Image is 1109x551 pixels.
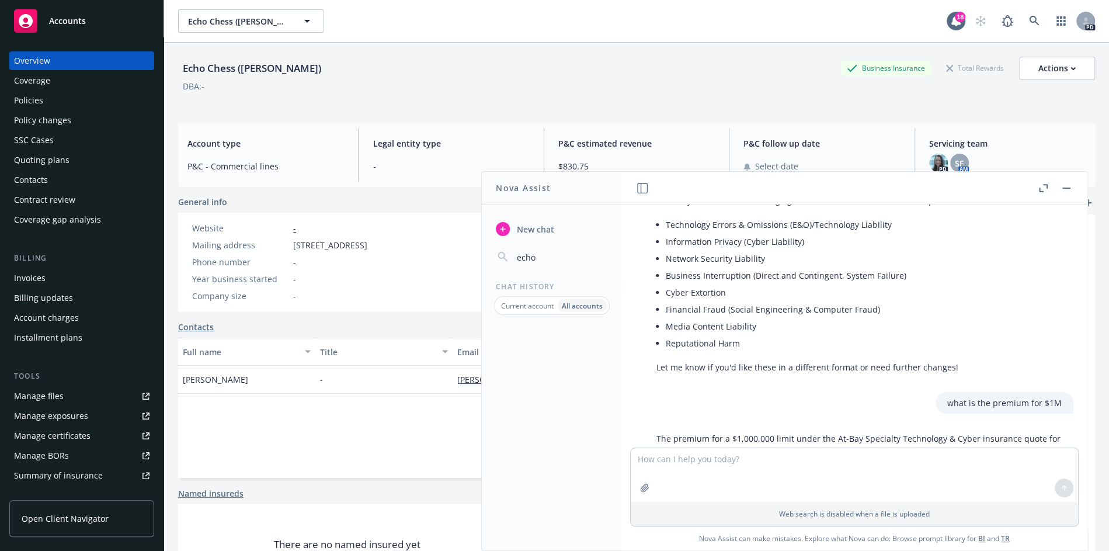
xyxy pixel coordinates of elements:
[699,526,1010,550] span: Nova Assist can make mistakes. Explore what Nova can do: Browse prompt library for and
[293,223,296,234] a: -
[656,432,1062,457] p: The premium for a $1,000,000 limit under the At-Bay Specialty Technology & Cyber insurance quote ...
[9,91,154,110] a: Policies
[9,427,154,445] a: Manage certificates
[491,219,612,240] button: New chat
[14,446,69,465] div: Manage BORs
[192,256,288,268] div: Phone number
[192,290,288,302] div: Company size
[14,51,50,70] div: Overview
[22,512,109,525] span: Open Client Navigator
[969,9,992,33] a: Start snowing
[947,397,1062,409] p: what is the premium for $1M
[14,171,48,189] div: Contacts
[9,5,154,37] a: Accounts
[320,346,435,358] div: Title
[14,289,73,307] div: Billing updates
[1023,9,1046,33] a: Search
[9,131,154,150] a: SSC Cases
[996,9,1019,33] a: Report a Bug
[9,151,154,169] a: Quoting plans
[9,111,154,130] a: Policy changes
[482,282,621,292] div: Chat History
[14,151,69,169] div: Quoting plans
[755,160,798,172] span: Select date
[558,160,715,172] span: $830.75
[9,446,154,465] a: Manage BORs
[9,190,154,209] a: Contract review
[978,533,985,543] a: BI
[9,171,154,189] a: Contacts
[514,249,607,265] input: Search chats
[178,338,315,366] button: Full name
[192,239,288,251] div: Mailing address
[9,210,154,229] a: Coverage gap analysis
[9,71,154,90] a: Coverage
[9,269,154,287] a: Invoices
[14,131,54,150] div: SSC Cases
[14,71,50,90] div: Coverage
[293,273,296,285] span: -
[188,15,289,27] span: Echo Chess ([PERSON_NAME])
[9,466,154,485] a: Summary of insurance
[293,239,367,251] span: [STREET_ADDRESS]
[187,160,344,172] span: P&C - Commercial lines
[940,61,1010,75] div: Total Rewards
[9,289,154,307] a: Billing updates
[666,250,958,267] li: Network Security Liability
[14,91,43,110] div: Policies
[178,487,244,500] a: Named insureds
[666,284,958,301] li: Cyber Extortion
[1001,533,1010,543] a: TR
[929,137,1086,150] span: Servicing team
[9,407,154,425] a: Manage exposures
[14,190,75,209] div: Contract review
[192,273,288,285] div: Year business started
[666,233,958,250] li: Information Privacy (Cyber Liability)
[666,301,958,318] li: Financial Fraud (Social Engineering & Computer Fraud)
[666,318,958,335] li: Media Content Liability
[743,137,900,150] span: P&C follow up date
[666,216,958,233] li: Technology Errors & Omissions (E&O)/Technology Liability
[453,338,681,366] button: Email
[1038,57,1076,79] div: Actions
[955,12,965,22] div: 18
[1081,196,1095,210] a: add
[514,223,554,235] span: New chat
[9,387,154,406] a: Manage files
[14,407,88,425] div: Manage exposures
[496,182,551,194] h1: Nova Assist
[293,256,296,268] span: -
[183,80,204,92] div: DBA: -
[14,466,103,485] div: Summary of insurance
[1019,57,1095,80] button: Actions
[558,137,715,150] span: P&C estimated revenue
[192,222,288,234] div: Website
[1049,9,1073,33] a: Switch app
[841,61,931,75] div: Business Insurance
[9,252,154,264] div: Billing
[457,346,663,358] div: Email
[9,370,154,382] div: Tools
[178,61,326,76] div: Echo Chess ([PERSON_NAME])
[666,267,958,284] li: Business Interruption (Direct and Contingent, System Failure)
[9,309,154,327] a: Account charges
[178,321,214,333] a: Contacts
[656,361,958,373] p: Let me know if you'd like these in a different format or need further changes!
[183,373,248,386] span: [PERSON_NAME]
[14,328,82,347] div: Installment plans
[49,16,86,26] span: Accounts
[666,335,958,352] li: Reputational Harm
[178,196,227,208] span: General info
[178,9,324,33] button: Echo Chess ([PERSON_NAME])
[501,301,554,311] p: Current account
[562,301,603,311] p: All accounts
[638,509,1071,519] p: Web search is disabled when a file is uploaded
[955,157,964,169] span: SF
[373,137,529,150] span: Legal entity type
[14,111,71,130] div: Policy changes
[320,373,323,386] span: -
[9,328,154,347] a: Installment plans
[457,374,669,385] a: [PERSON_NAME][EMAIL_ADDRESS][DOMAIN_NAME]
[187,137,344,150] span: Account type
